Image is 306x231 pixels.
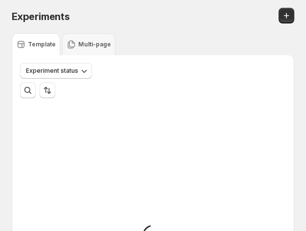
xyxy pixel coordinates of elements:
button: Create new experiment [279,8,294,23]
p: Template [28,41,56,48]
button: Experiment status [20,63,92,79]
span: Experiments [12,11,70,22]
button: Sort the results [40,83,55,98]
p: Multi-page [78,41,111,48]
span: Experiment status [26,67,78,75]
